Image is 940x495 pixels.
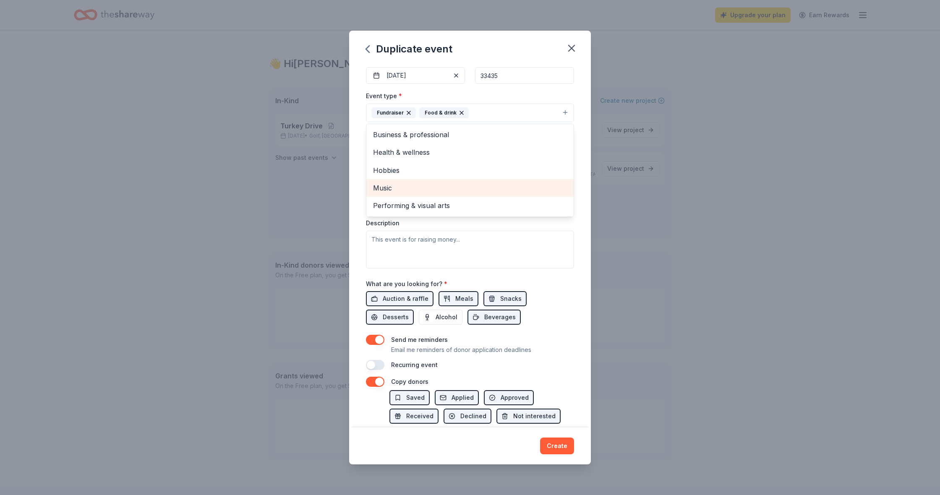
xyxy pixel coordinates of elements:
span: Business & professional [373,129,567,140]
span: Hobbies [373,165,567,176]
span: Music [373,182,567,193]
button: FundraiserFood & drink [366,104,574,122]
div: Fundraiser [371,107,416,118]
span: Health & wellness [373,147,567,158]
span: Performing & visual arts [373,200,567,211]
div: Food & drink [419,107,469,118]
div: FundraiserFood & drink [366,124,574,217]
